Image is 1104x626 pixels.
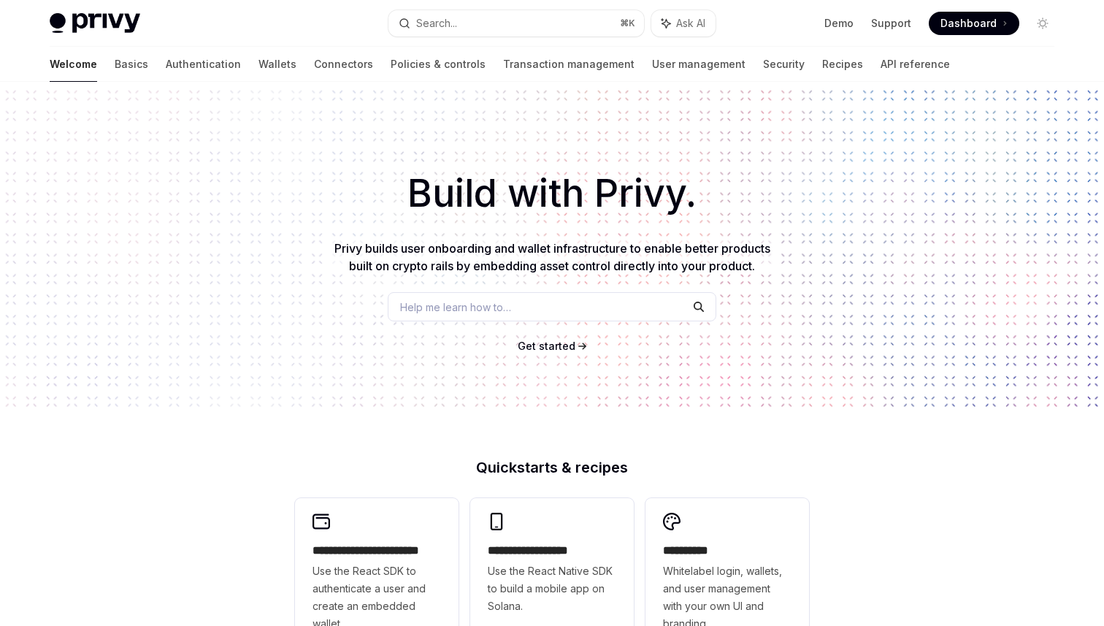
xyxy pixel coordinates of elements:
[824,16,854,31] a: Demo
[822,47,863,82] a: Recipes
[518,339,575,354] a: Get started
[518,340,575,352] span: Get started
[503,47,635,82] a: Transaction management
[295,460,809,475] h2: Quickstarts & recipes
[115,47,148,82] a: Basics
[676,16,705,31] span: Ask AI
[1031,12,1054,35] button: Toggle dark mode
[652,47,745,82] a: User management
[763,47,805,82] a: Security
[314,47,373,82] a: Connectors
[50,13,140,34] img: light logo
[881,47,950,82] a: API reference
[23,165,1081,222] h1: Build with Privy.
[416,15,457,32] div: Search...
[651,10,716,37] button: Ask AI
[929,12,1019,35] a: Dashboard
[488,562,616,615] span: Use the React Native SDK to build a mobile app on Solana.
[166,47,241,82] a: Authentication
[871,16,911,31] a: Support
[940,16,997,31] span: Dashboard
[620,18,635,29] span: ⌘ K
[258,47,296,82] a: Wallets
[50,47,97,82] a: Welcome
[388,10,644,37] button: Search...⌘K
[334,241,770,273] span: Privy builds user onboarding and wallet infrastructure to enable better products built on crypto ...
[400,299,511,315] span: Help me learn how to…
[391,47,486,82] a: Policies & controls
